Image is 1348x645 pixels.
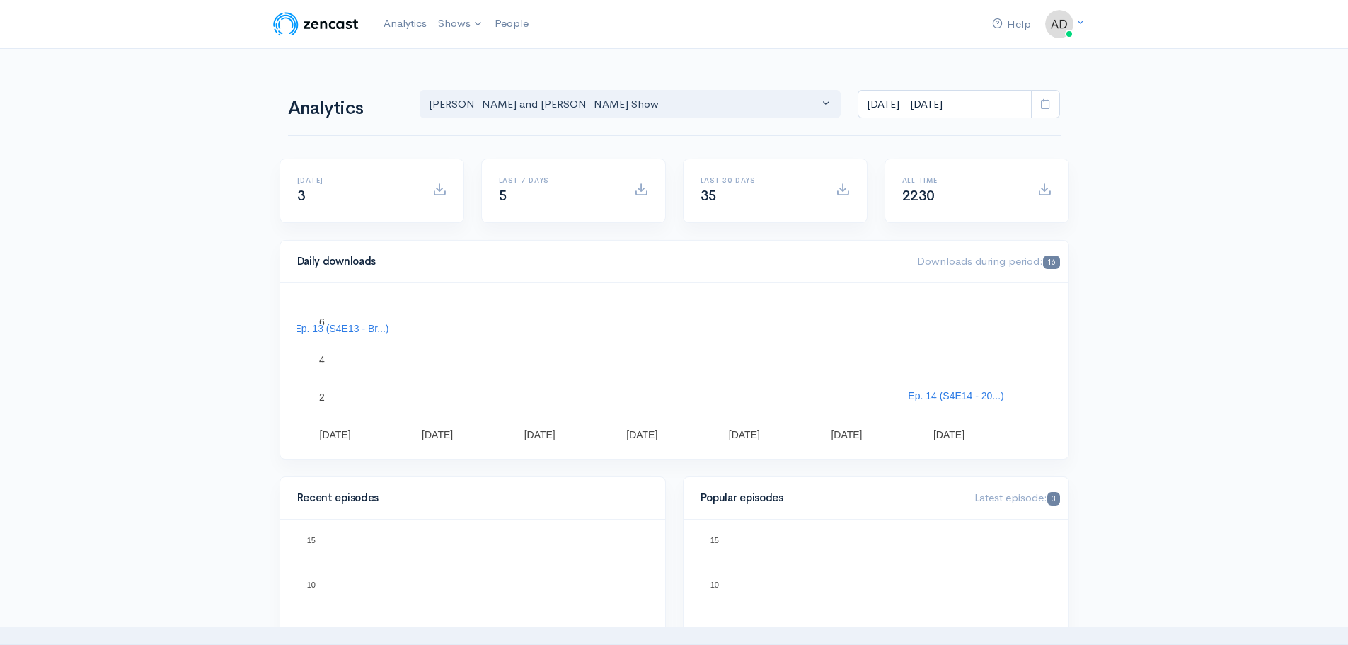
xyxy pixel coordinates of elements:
[933,429,964,440] text: [DATE]
[701,176,819,184] h6: Last 30 days
[710,536,718,544] text: 15
[908,390,1003,401] text: Ep. 14 (S4E14 - 20...)
[461,577,484,586] text: Ep. 13
[489,8,534,39] a: People
[710,581,718,589] text: 10
[714,625,718,634] text: 5
[499,187,507,205] span: 5
[1043,256,1059,269] span: 16
[319,429,350,440] text: [DATE]
[319,316,325,328] text: 6
[420,90,841,119] button: Adam and Eddie Dumb Show
[701,492,958,504] h4: Popular episodes
[902,187,935,205] span: 2230
[297,187,306,205] span: 3
[728,429,759,440] text: [DATE]
[1045,10,1073,38] img: ...
[432,8,489,40] a: Shows
[306,536,315,544] text: 15
[974,491,1059,504] span: Latest episode:
[422,429,453,440] text: [DATE]
[902,176,1020,184] h6: All time
[297,256,901,268] h4: Daily downloads
[306,581,315,589] text: 10
[499,176,617,184] h6: Last 7 days
[831,429,862,440] text: [DATE]
[524,429,555,440] text: [DATE]
[858,90,1032,119] input: analytics date range selector
[429,96,819,113] div: [PERSON_NAME] and [PERSON_NAME] Show
[765,577,788,586] text: Ep. 13
[986,9,1037,40] a: Help
[626,429,657,440] text: [DATE]
[701,187,717,205] span: 35
[288,98,403,119] h1: Analytics
[297,300,1052,442] svg: A chart.
[1047,492,1059,506] span: 3
[917,254,1059,268] span: Downloads during period:
[378,8,432,39] a: Analytics
[271,10,361,38] img: ZenCast Logo
[297,492,640,504] h4: Recent episodes
[319,354,325,365] text: 4
[311,625,315,634] text: 5
[297,176,415,184] h6: [DATE]
[294,323,388,334] text: Ep. 13 (S4E13 - Br...)
[319,392,325,403] text: 2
